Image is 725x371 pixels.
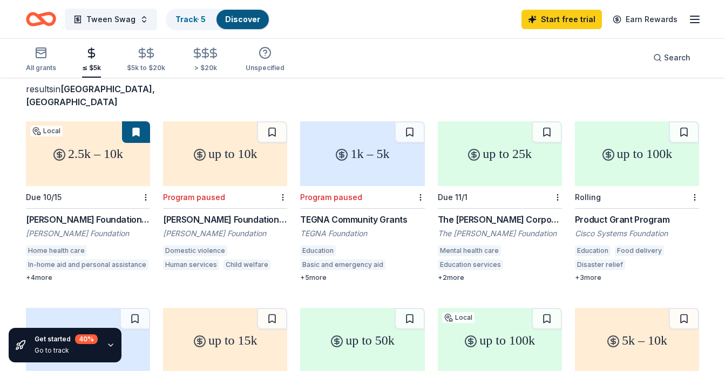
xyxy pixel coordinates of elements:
div: Product Grant Program [575,213,699,226]
div: Education [575,245,611,256]
a: Track· 5 [175,15,206,24]
div: $5k to $20k [127,64,165,72]
div: ≤ $5k [82,64,101,72]
button: > $20k [191,43,220,78]
div: In-home aid and personal assistance [26,259,148,270]
span: in [26,84,155,107]
div: Due 10/15 [26,193,62,202]
button: ≤ $5k [82,43,101,78]
div: Mental health care [438,245,501,256]
div: up to 100k [575,121,699,186]
div: Program paused [163,193,225,202]
div: Local [30,126,63,136]
button: Search [645,47,699,68]
button: Track· 5Discover [166,9,270,30]
a: 1k – 5kProgram pausedTEGNA Community GrantsTEGNA FoundationEducationBasic and emergency aid+5more [300,121,424,282]
div: Local [442,312,475,323]
div: Rolling [575,193,601,202]
div: up to 10k [163,121,287,186]
div: + 2 more [438,273,562,282]
div: 1k – 5k [300,121,424,186]
a: Discover [225,15,260,24]
a: Start free trial [521,10,602,29]
a: up to 100kRollingProduct Grant ProgramCisco Systems FoundationEducationFood deliveryDisaster reli... [575,121,699,282]
div: Education services [438,259,503,270]
div: Unspecified [246,64,284,72]
div: 40 % [75,334,98,344]
div: Get started [35,334,98,344]
a: 2.5k – 10kLocalDue 10/15[PERSON_NAME] Foundation Grant[PERSON_NAME] FoundationHome health careIn-... [26,121,150,282]
div: [PERSON_NAME] Foundation [26,228,150,239]
div: The [PERSON_NAME] Corporation Grant [438,213,562,226]
div: The [PERSON_NAME] Foundation [438,228,562,239]
div: Cisco Systems Foundation [575,228,699,239]
div: [PERSON_NAME] Foundation [163,228,287,239]
div: Human services [163,259,219,270]
div: All grants [26,64,56,72]
div: Child welfare [223,259,270,270]
div: up to 25k [438,121,562,186]
button: Unspecified [246,42,284,78]
span: Search [664,51,690,64]
div: Education [300,245,336,256]
div: Disaster relief [575,259,625,270]
a: Home [26,6,56,32]
div: 2.5k – 10k [26,121,150,186]
div: TEGNA Community Grants [300,213,424,226]
div: [PERSON_NAME] Foundation Grant [163,213,287,226]
button: $5k to $20k [127,43,165,78]
div: results [26,83,150,108]
div: + 3 more [575,273,699,282]
div: TEGNA Foundation [300,228,424,239]
div: Go to track [35,346,98,355]
div: [PERSON_NAME] Foundation Grant [26,213,150,226]
div: Food delivery [615,245,664,256]
a: Earn Rewards [606,10,684,29]
span: [GEOGRAPHIC_DATA], [GEOGRAPHIC_DATA] [26,84,155,107]
button: All grants [26,42,56,78]
div: Home health care [26,245,87,256]
a: up to 10kProgram paused[PERSON_NAME] Foundation Grant[PERSON_NAME] FoundationDomestic violenceHum... [163,121,287,273]
div: Program paused [300,193,362,202]
div: + 5 more [300,273,424,282]
button: Tween Swag [65,9,157,30]
div: Basic and emergency aid [300,259,385,270]
span: Tween Swag [86,13,135,26]
div: Domestic violence [163,245,227,256]
div: > $20k [191,64,220,72]
div: Due 11/1 [438,193,467,202]
a: up to 25kDue 11/1The [PERSON_NAME] Corporation GrantThe [PERSON_NAME] FoundationMental health car... [438,121,562,282]
div: + 4 more [26,273,150,282]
